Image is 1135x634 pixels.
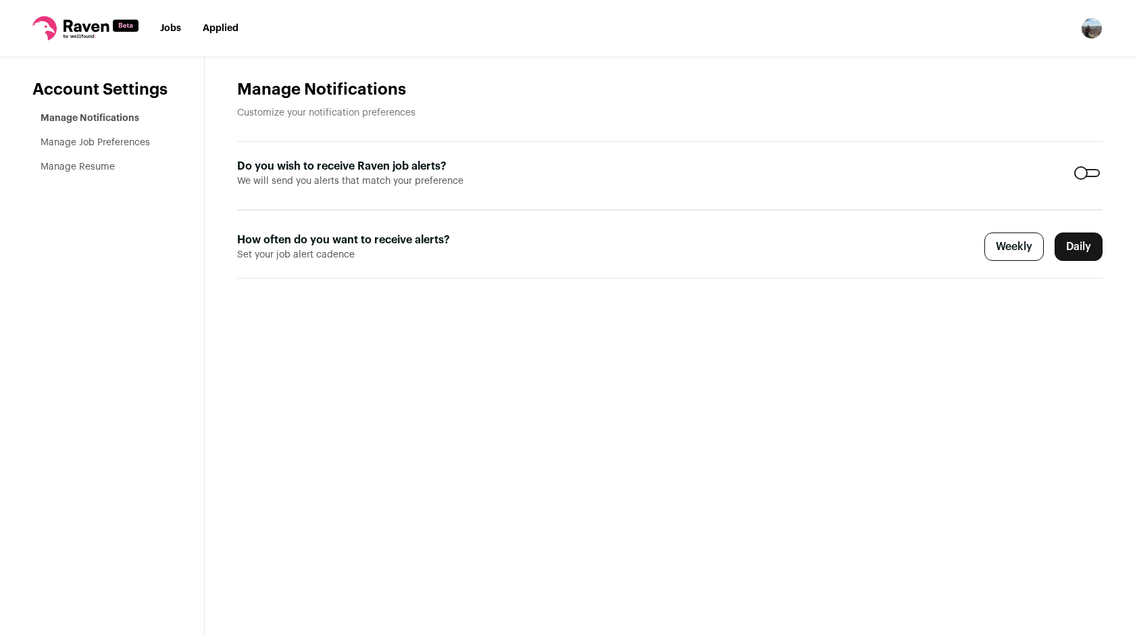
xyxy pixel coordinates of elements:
[237,174,518,188] span: We will send you alerts that match your preference
[1081,18,1103,39] img: 7228969-medium_jpg
[32,79,172,101] header: Account Settings
[41,138,150,147] a: Manage Job Preferences
[237,232,518,248] label: How often do you want to receive alerts?
[203,24,238,33] a: Applied
[41,162,115,172] a: Manage Resume
[1055,233,1103,261] label: Daily
[237,158,518,174] label: Do you wish to receive Raven job alerts?
[160,24,181,33] a: Jobs
[41,114,139,123] a: Manage Notifications
[237,79,1103,101] h1: Manage Notifications
[237,248,518,262] span: Set your job alert cadence
[237,106,1103,120] p: Customize your notification preferences
[984,233,1044,261] label: Weekly
[1081,18,1103,39] button: Open dropdown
